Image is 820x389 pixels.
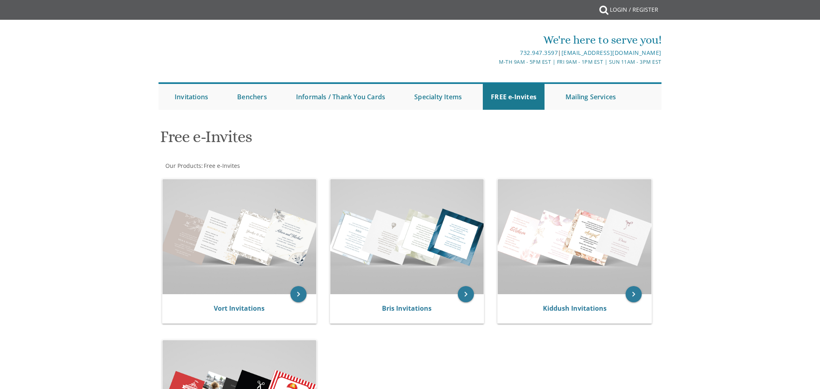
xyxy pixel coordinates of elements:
a: [EMAIL_ADDRESS][DOMAIN_NAME] [561,49,661,56]
div: : [159,162,410,170]
div: | [327,48,661,58]
a: Informals / Thank You Cards [288,84,393,110]
div: We're here to serve you! [327,32,661,48]
a: keyboard_arrow_right [626,286,642,302]
h1: Free e-Invites [160,128,489,152]
a: Benchers [229,84,275,110]
div: M-Th 9am - 5pm EST | Fri 9am - 1pm EST | Sun 11am - 3pm EST [327,58,661,66]
a: FREE e-Invites [483,84,545,110]
img: Kiddush Invitations [498,179,651,294]
a: keyboard_arrow_right [290,286,307,302]
img: Vort Invitations [163,179,316,294]
a: Kiddush Invitations [543,304,607,313]
span: Free e-Invites [204,162,240,169]
a: keyboard_arrow_right [458,286,474,302]
a: Free e-Invites [203,162,240,169]
a: Mailing Services [557,84,624,110]
a: Our Products [165,162,201,169]
a: Bris Invitations [382,304,432,313]
a: 732.947.3597 [520,49,558,56]
img: Bris Invitations [330,179,484,294]
a: Specialty Items [406,84,470,110]
a: Invitations [167,84,216,110]
a: Vort Invitations [214,304,265,313]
